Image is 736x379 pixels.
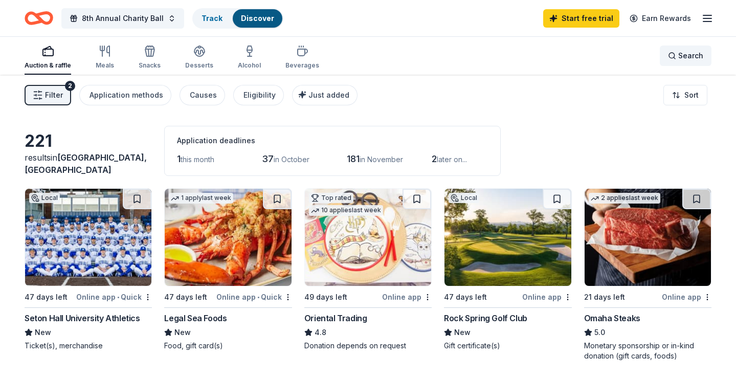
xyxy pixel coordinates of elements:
div: Local [29,193,60,203]
img: Image for Oriental Trading [305,189,431,286]
div: Seton Hall University Athletics [25,312,140,324]
span: New [174,326,191,339]
div: Eligibility [243,89,276,101]
div: 47 days left [25,291,68,303]
span: in November [360,155,403,164]
button: Sort [663,85,707,105]
div: Desserts [185,61,213,70]
button: Application methods [79,85,171,105]
a: Image for Rock Spring Golf ClubLocal47 days leftOnline appRock Spring Golf ClubNewGift certificat... [444,188,571,351]
span: 1 [177,153,181,164]
div: 21 days left [584,291,625,303]
button: Eligibility [233,85,284,105]
span: 181 [347,153,360,164]
div: Snacks [139,61,161,70]
div: 47 days left [444,291,487,303]
div: Local [449,193,479,203]
span: Filter [45,89,63,101]
span: [GEOGRAPHIC_DATA], [GEOGRAPHIC_DATA] [25,152,147,175]
div: Rock Spring Golf Club [444,312,527,324]
span: 4.8 [315,326,326,339]
div: Oriental Trading [304,312,367,324]
span: New [35,326,51,339]
span: New [454,326,471,339]
div: results [25,151,152,176]
div: Donation depends on request [304,341,432,351]
span: Sort [684,89,699,101]
div: Alcohol [238,61,261,70]
div: Application deadlines [177,135,488,147]
a: Image for Legal Sea Foods1 applylast week47 days leftOnline app•QuickLegal Sea FoodsNewFood, gift... [164,188,292,351]
button: Alcohol [238,41,261,75]
div: Omaha Steaks [584,312,640,324]
div: Monetary sponsorship or in-kind donation (gift cards, foods) [584,341,711,361]
button: Filter2 [25,85,71,105]
div: Online app [522,291,572,303]
span: in [25,152,147,175]
button: TrackDiscover [192,8,283,29]
img: Image for Legal Sea Foods [165,189,291,286]
span: this month [181,155,214,164]
a: Discover [241,14,274,23]
span: 2 [432,153,437,164]
a: Image for Omaha Steaks 2 applieslast week21 days leftOnline appOmaha Steaks5.0Monetary sponsorshi... [584,188,711,361]
button: Desserts [185,41,213,75]
a: Image for Seton Hall University AthleticsLocal47 days leftOnline app•QuickSeton Hall University A... [25,188,152,351]
span: 5.0 [594,326,605,339]
div: 221 [25,131,152,151]
button: Meals [96,41,114,75]
div: Application methods [90,89,163,101]
button: Auction & raffle [25,41,71,75]
div: Online app [662,291,711,303]
div: 2 applies last week [589,193,660,204]
div: Causes [190,89,217,101]
div: Online app [382,291,432,303]
div: 49 days left [304,291,347,303]
a: Home [25,6,53,30]
button: Snacks [139,41,161,75]
a: Start free trial [543,9,619,28]
div: Online app Quick [216,291,292,303]
span: • [117,293,119,301]
div: Online app Quick [76,291,152,303]
div: Auction & raffle [25,61,71,70]
a: Earn Rewards [623,9,697,28]
div: 2 [65,81,75,91]
img: Image for Omaha Steaks [585,189,711,286]
button: Just added [292,85,358,105]
img: Image for Seton Hall University Athletics [25,189,151,286]
span: Just added [308,91,349,99]
div: Gift certificate(s) [444,341,571,351]
button: 8th Annual Charity Ball [61,8,184,29]
img: Image for Rock Spring Golf Club [444,189,571,286]
span: later on... [437,155,467,164]
span: • [257,293,259,301]
a: Track [202,14,222,23]
div: Food, gift card(s) [164,341,292,351]
div: 47 days left [164,291,207,303]
span: 37 [262,153,274,164]
span: Search [678,50,703,62]
div: 10 applies last week [309,205,383,216]
span: 8th Annual Charity Ball [82,12,164,25]
div: Legal Sea Foods [164,312,227,324]
button: Beverages [285,41,319,75]
button: Search [660,46,711,66]
div: Meals [96,61,114,70]
div: 1 apply last week [169,193,233,204]
span: in October [274,155,309,164]
div: Beverages [285,61,319,70]
div: Ticket(s), merchandise [25,341,152,351]
button: Causes [180,85,225,105]
a: Image for Oriental TradingTop rated10 applieslast week49 days leftOnline appOriental Trading4.8Do... [304,188,432,351]
div: Top rated [309,193,353,203]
